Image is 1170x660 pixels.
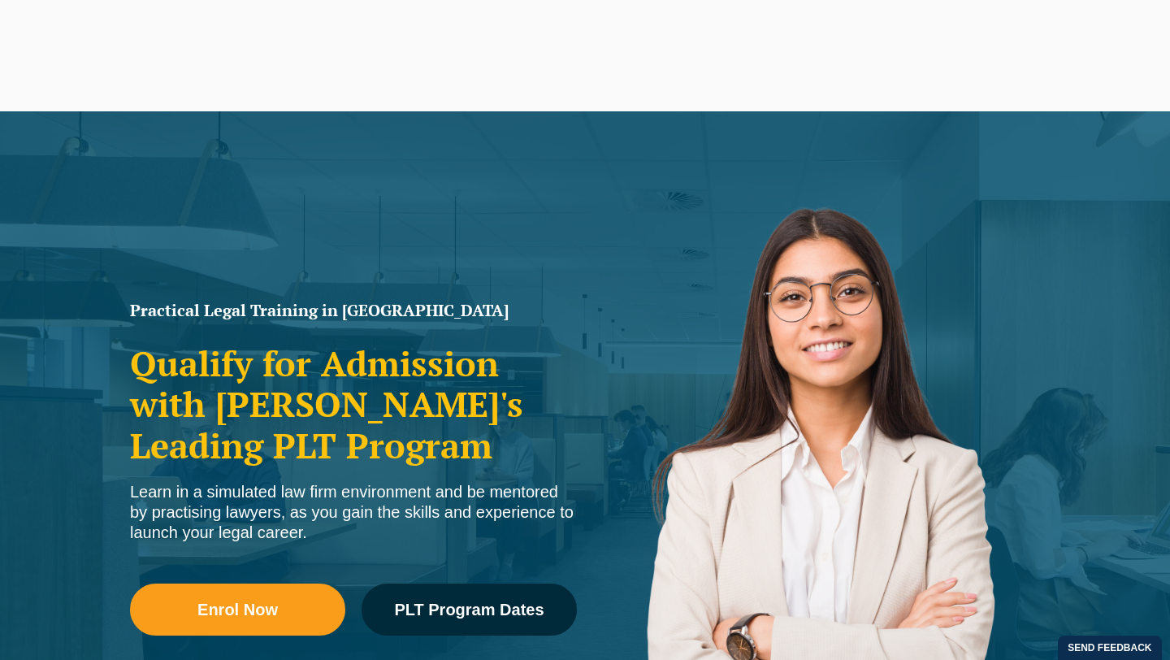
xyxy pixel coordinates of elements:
[130,482,577,543] div: Learn in a simulated law firm environment and be mentored by practising lawyers, as you gain the ...
[197,601,278,618] span: Enrol Now
[130,302,577,319] h1: Practical Legal Training in [GEOGRAPHIC_DATA]
[130,584,345,636] a: Enrol Now
[362,584,577,636] a: PLT Program Dates
[394,601,544,618] span: PLT Program Dates
[130,343,577,466] h2: Qualify for Admission with [PERSON_NAME]'s Leading PLT Program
